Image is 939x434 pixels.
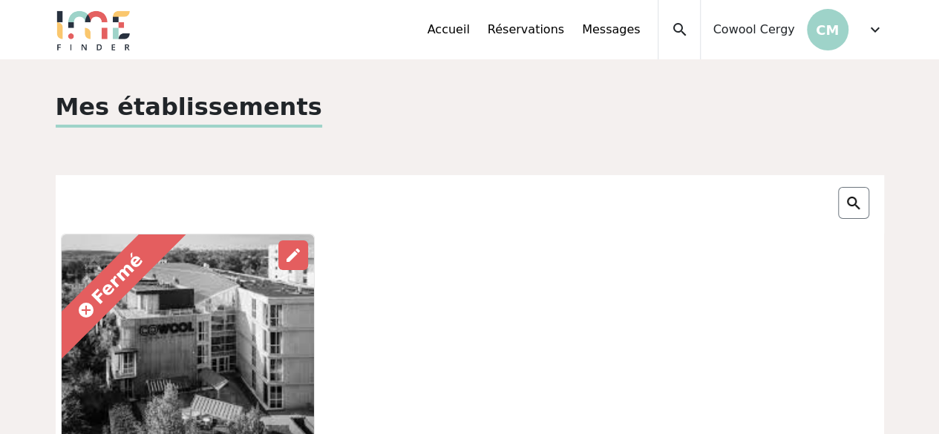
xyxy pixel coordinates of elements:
[807,9,848,50] p: CM
[713,21,794,39] span: Cowool Cergy
[56,9,131,50] img: Logo.png
[582,21,640,39] a: Messages
[845,194,863,212] img: search.png
[428,21,470,39] a: Accueil
[488,21,564,39] a: Réservations
[88,249,147,308] h4: Fermé
[73,297,99,323] span: cancel
[866,21,884,39] span: expand_more
[284,246,302,264] span: edit
[670,21,688,39] span: search
[56,89,322,128] p: Mes établissements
